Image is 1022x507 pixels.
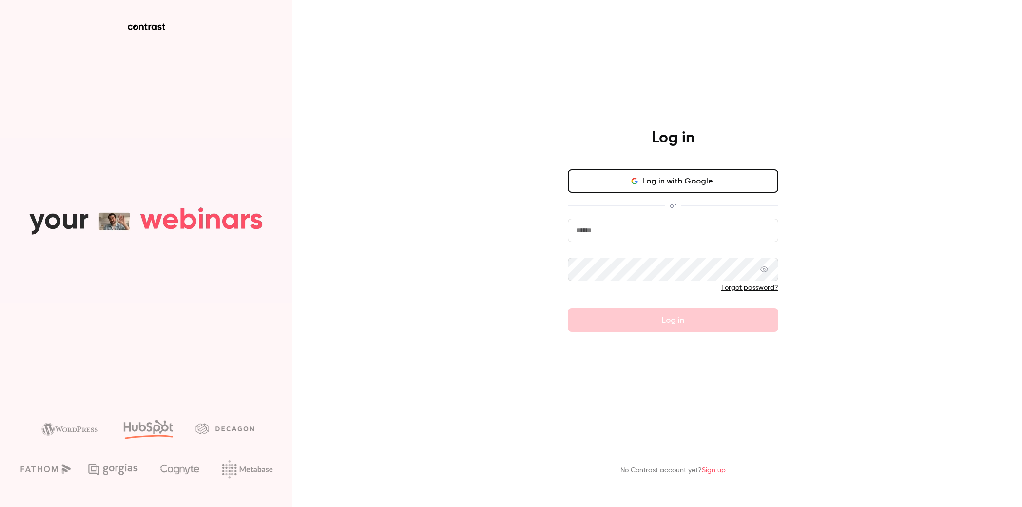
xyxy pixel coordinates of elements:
a: Sign up [702,467,726,474]
button: Log in with Google [568,169,778,193]
img: decagon [195,423,254,434]
a: Forgot password? [721,284,778,291]
span: or [665,201,681,211]
h4: Log in [652,128,694,148]
p: No Contrast account yet? [620,466,726,476]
